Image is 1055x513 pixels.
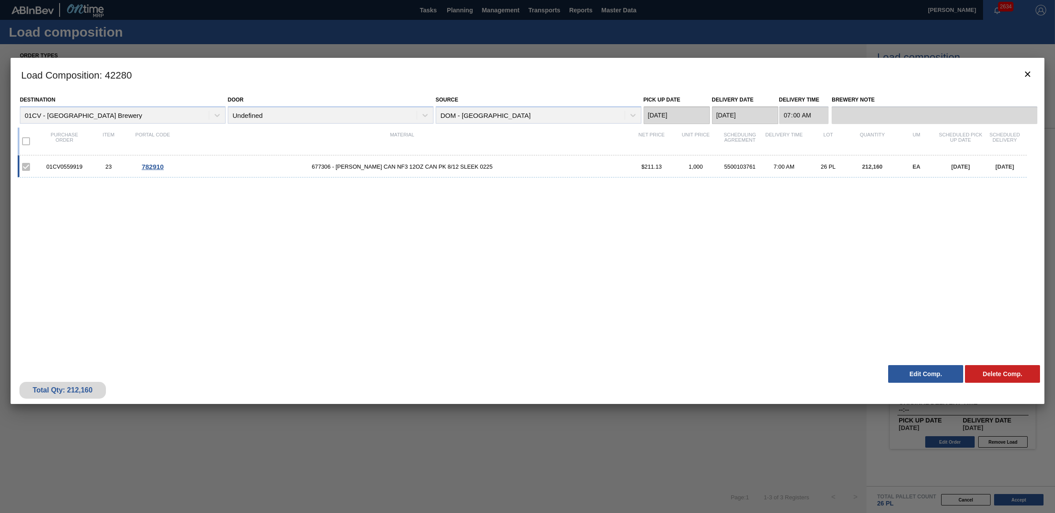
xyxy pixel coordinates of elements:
div: Scheduled Delivery [983,132,1027,151]
div: Total Qty: 212,160 [26,386,99,394]
span: 677306 - CARR CAN NF3 12OZ CAN PK 8/12 SLEEK 0225 [175,163,629,170]
label: Destination [20,97,55,103]
div: Item [87,132,131,151]
div: Lot [806,132,850,151]
button: Delete Comp. [965,365,1040,383]
label: Brewery Note [832,94,1037,106]
div: Unit Price [674,132,718,151]
label: Delivery Date [712,97,754,103]
div: Portal code [131,132,175,151]
div: Material [175,132,629,151]
div: 26 PL [806,163,850,170]
input: mm/dd/yyyy [712,106,778,124]
label: Door [228,97,244,103]
input: mm/dd/yyyy [644,106,710,124]
div: Delivery Time [762,132,806,151]
div: Net Price [629,132,674,151]
div: 7:00 AM [762,163,806,170]
label: Source [436,97,458,103]
div: Go to Order [131,163,175,170]
div: Scheduling Agreement [718,132,762,151]
span: [DATE] [995,163,1014,170]
div: Purchase order [42,132,87,151]
div: 1,000 [674,163,718,170]
label: Pick up Date [644,97,681,103]
div: 5500103761 [718,163,762,170]
div: UM [894,132,938,151]
div: 01CV0559919 [42,163,87,170]
span: 212,160 [862,163,882,170]
span: [DATE] [951,163,970,170]
div: Scheduled Pick up Date [938,132,983,151]
h3: Load Composition : 42280 [11,58,1044,91]
div: 23 [87,163,131,170]
div: Quantity [850,132,894,151]
span: 782910 [142,163,164,170]
span: EA [912,163,920,170]
button: Edit Comp. [888,365,963,383]
div: $211.13 [629,163,674,170]
label: Delivery Time [779,94,829,106]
